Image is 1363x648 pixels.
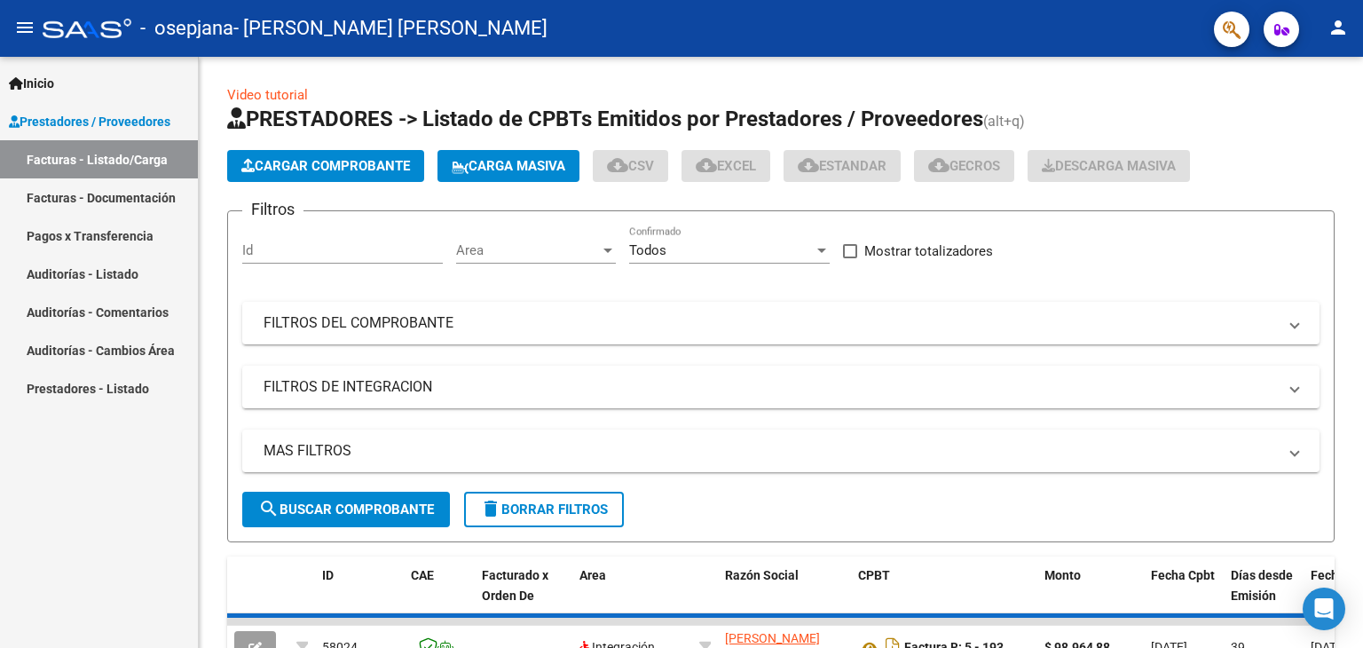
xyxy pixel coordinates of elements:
[1231,568,1293,603] span: Días desde Emisión
[1144,557,1224,635] datatable-header-cell: Fecha Cpbt
[607,154,628,176] mat-icon: cloud_download
[1044,568,1081,582] span: Monto
[242,430,1320,472] mat-expansion-panel-header: MAS FILTROS
[928,154,949,176] mat-icon: cloud_download
[14,17,35,38] mat-icon: menu
[718,557,851,635] datatable-header-cell: Razón Social
[9,74,54,93] span: Inicio
[480,502,608,518] span: Borrar Filtros
[315,557,404,635] datatable-header-cell: ID
[258,502,434,518] span: Buscar Comprobante
[411,568,434,582] span: CAE
[579,568,606,582] span: Area
[456,242,600,258] span: Area
[1303,588,1345,630] div: Open Intercom Messenger
[1028,150,1190,182] app-download-masive: Descarga masiva de comprobantes (adjuntos)
[140,9,233,48] span: - osepjana
[798,158,886,174] span: Estandar
[858,568,890,582] span: CPBT
[1151,568,1215,582] span: Fecha Cpbt
[227,150,424,182] button: Cargar Comprobante
[242,366,1320,408] mat-expansion-panel-header: FILTROS DE INTEGRACION
[452,158,565,174] span: Carga Masiva
[241,158,410,174] span: Cargar Comprobante
[480,498,501,519] mat-icon: delete
[593,150,668,182] button: CSV
[914,150,1014,182] button: Gecros
[696,158,756,174] span: EXCEL
[928,158,1000,174] span: Gecros
[322,568,334,582] span: ID
[1311,568,1360,603] span: Fecha Recibido
[264,377,1277,397] mat-panel-title: FILTROS DE INTEGRACION
[437,150,579,182] button: Carga Masiva
[864,241,993,262] span: Mostrar totalizadores
[983,113,1025,130] span: (alt+q)
[227,87,308,103] a: Video tutorial
[9,112,170,131] span: Prestadores / Proveedores
[784,150,901,182] button: Estandar
[629,242,666,258] span: Todos
[696,154,717,176] mat-icon: cloud_download
[258,498,280,519] mat-icon: search
[233,9,548,48] span: - [PERSON_NAME] [PERSON_NAME]
[1037,557,1144,635] datatable-header-cell: Monto
[681,150,770,182] button: EXCEL
[404,557,475,635] datatable-header-cell: CAE
[1028,150,1190,182] button: Descarga Masiva
[1042,158,1176,174] span: Descarga Masiva
[475,557,572,635] datatable-header-cell: Facturado x Orden De
[227,107,983,131] span: PRESTADORES -> Listado de CPBTs Emitidos por Prestadores / Proveedores
[264,313,1277,333] mat-panel-title: FILTROS DEL COMPROBANTE
[572,557,692,635] datatable-header-cell: Area
[242,302,1320,344] mat-expansion-panel-header: FILTROS DEL COMPROBANTE
[264,441,1277,461] mat-panel-title: MAS FILTROS
[798,154,819,176] mat-icon: cloud_download
[464,492,624,527] button: Borrar Filtros
[242,492,450,527] button: Buscar Comprobante
[725,568,799,582] span: Razón Social
[607,158,654,174] span: CSV
[482,568,548,603] span: Facturado x Orden De
[1224,557,1304,635] datatable-header-cell: Días desde Emisión
[851,557,1037,635] datatable-header-cell: CPBT
[1328,17,1349,38] mat-icon: person
[242,197,303,222] h3: Filtros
